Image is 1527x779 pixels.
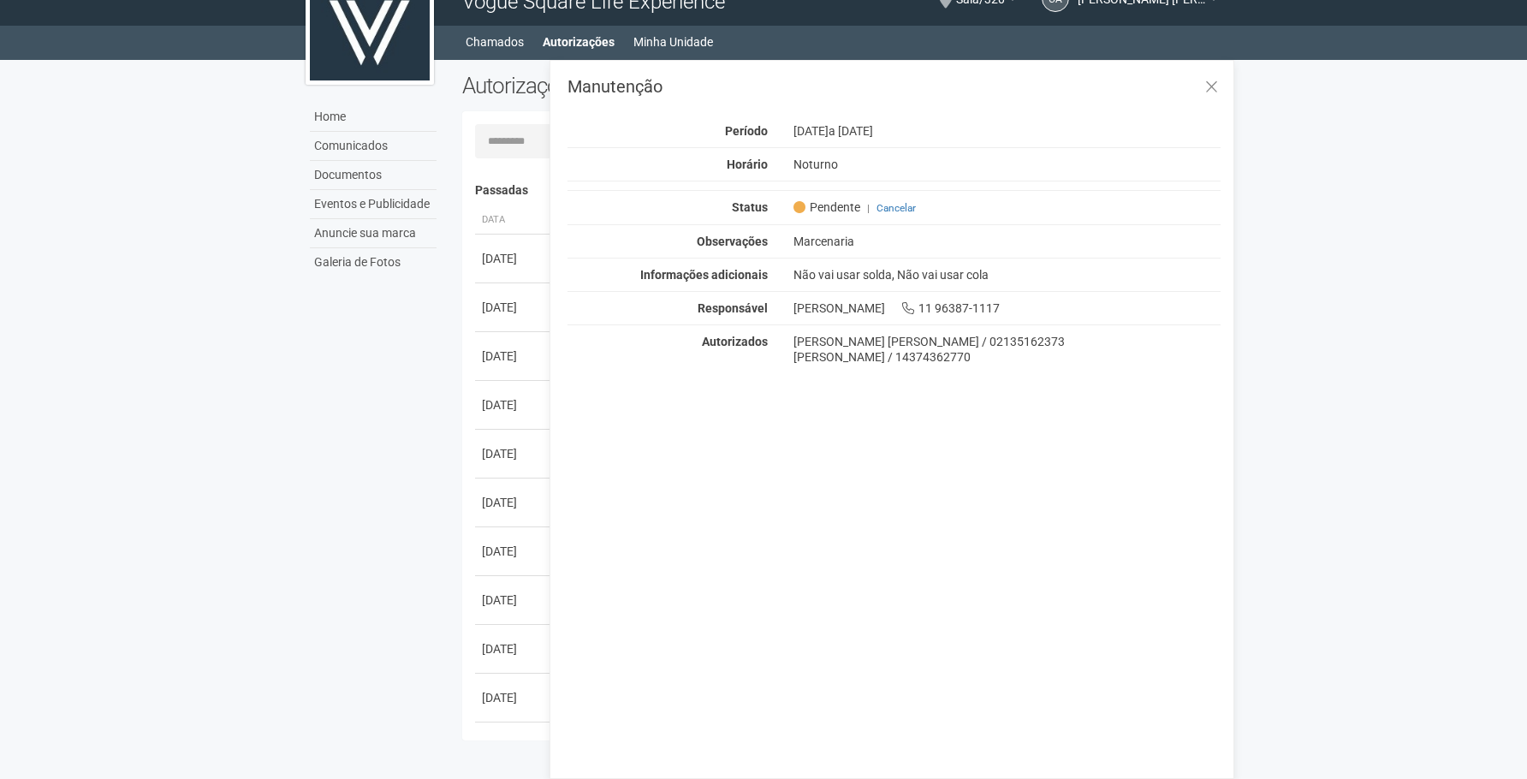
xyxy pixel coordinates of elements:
span: | [867,202,870,214]
div: [DATE] [482,494,545,511]
a: Documentos [310,161,437,190]
strong: Observações [697,235,768,248]
div: [DATE] [482,543,545,560]
h4: Passadas [475,184,1209,197]
span: Pendente [793,199,860,215]
div: [DATE] [482,592,545,609]
strong: Status [732,200,768,214]
th: Data [475,206,552,235]
span: a [DATE] [829,124,873,138]
div: Noturno [781,157,1233,172]
div: [DATE] [482,348,545,365]
strong: Horário [727,158,768,171]
div: Marcenaria [781,234,1233,249]
a: Home [310,103,437,132]
h2: Autorizações [462,73,829,98]
strong: Período [725,124,768,138]
strong: Informações adicionais [640,268,768,282]
a: Chamados [466,30,524,54]
div: [DATE] [781,123,1233,139]
div: [DATE] [482,250,545,267]
div: [DATE] [482,396,545,413]
a: Galeria de Fotos [310,248,437,277]
a: Minha Unidade [633,30,713,54]
div: [DATE] [482,689,545,706]
strong: Responsável [698,301,768,315]
div: [DATE] [482,445,545,462]
div: [DATE] [482,640,545,657]
a: Comunicados [310,132,437,161]
a: Cancelar [876,202,916,214]
strong: Autorizados [702,335,768,348]
div: [PERSON_NAME] 11 96387-1117 [781,300,1233,316]
div: [PERSON_NAME] / 14374362770 [793,349,1221,365]
div: [DATE] [482,299,545,316]
a: Eventos e Publicidade [310,190,437,219]
div: Não vai usar solda, Não vai usar cola [781,267,1233,282]
a: Anuncie sua marca [310,219,437,248]
h3: Manutenção [567,78,1221,95]
a: Autorizações [543,30,615,54]
div: [PERSON_NAME] [PERSON_NAME] / 02135162373 [793,334,1221,349]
